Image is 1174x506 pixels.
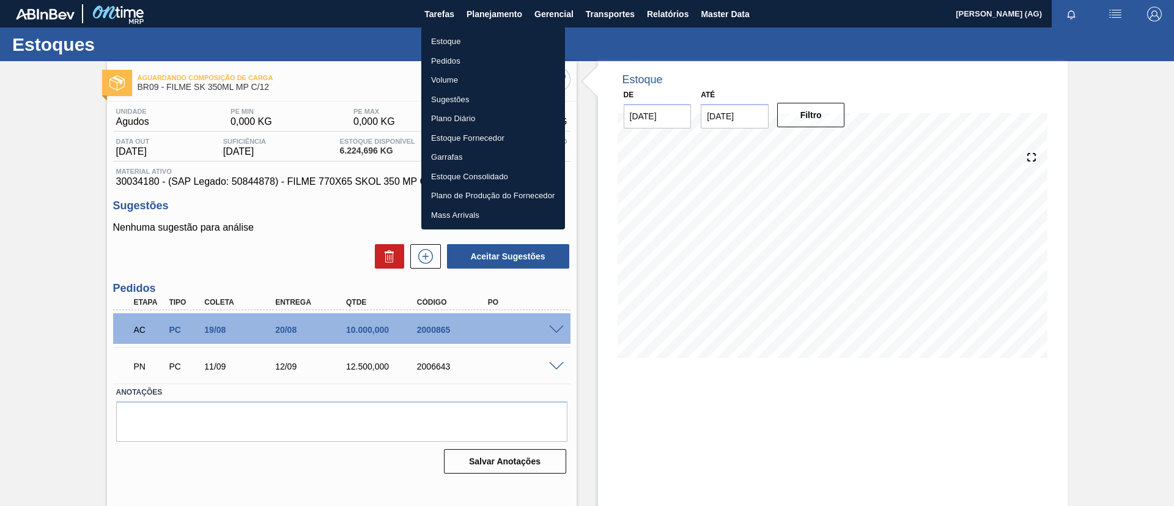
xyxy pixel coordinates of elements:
[421,90,565,110] a: Sugestões
[421,70,565,90] a: Volume
[421,167,565,187] a: Estoque Consolidado
[421,128,565,148] a: Estoque Fornecedor
[421,51,565,71] a: Pedidos
[421,32,565,51] a: Estoque
[421,206,565,225] a: Mass Arrivals
[421,147,565,167] a: Garrafas
[421,186,565,206] a: Plano de Produção do Fornecedor
[421,109,565,128] a: Plano Diário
